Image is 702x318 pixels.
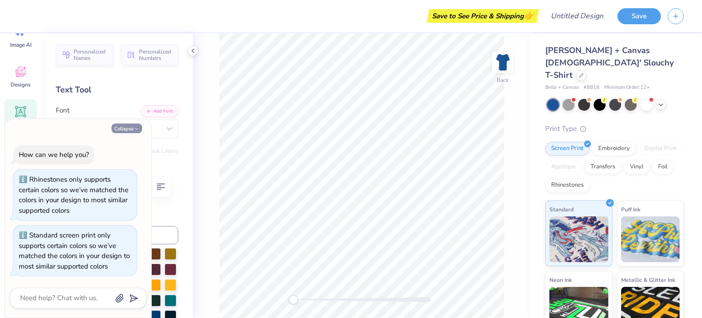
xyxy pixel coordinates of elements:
[524,10,534,21] span: 👉
[141,105,178,117] button: Add Font
[19,231,130,271] div: Standard screen print only supports certain colors so we’ve matched the colors in your design to ...
[497,76,509,84] div: Back
[549,205,574,214] span: Standard
[543,7,611,25] input: Untitled Design
[121,44,178,65] button: Personalized Numbers
[652,160,674,174] div: Foil
[624,160,649,174] div: Vinyl
[56,84,178,96] div: Text Tool
[584,84,600,92] span: # 8816
[585,160,621,174] div: Transfers
[56,105,69,116] label: Font
[19,150,89,159] div: How can we help you?
[545,178,590,192] div: Rhinestones
[621,275,675,285] span: Metallic & Glitter Ink
[494,53,512,71] img: Back
[19,175,128,215] div: Rhinestones only supports certain colors so we’ve matched the colors in your design to most simil...
[545,160,582,174] div: Applique
[545,45,674,81] span: [PERSON_NAME] + Canvas [DEMOGRAPHIC_DATA]' Slouchy T-Shirt
[549,216,608,262] img: Standard
[638,142,683,156] div: Digital Print
[112,124,142,133] button: Collapse
[545,124,684,134] div: Print Type
[604,84,650,92] span: Minimum Order: 12 +
[139,49,173,61] span: Personalized Numbers
[56,44,113,65] button: Personalized Names
[592,142,636,156] div: Embroidery
[545,142,590,156] div: Screen Print
[621,205,640,214] span: Puff Ink
[289,295,298,304] div: Accessibility label
[11,81,31,88] span: Designs
[545,84,579,92] span: Bella + Canvas
[10,41,32,49] span: Image AI
[621,216,680,262] img: Puff Ink
[549,275,572,285] span: Neon Ink
[617,8,661,24] button: Save
[429,9,537,23] div: Save to See Price & Shipping
[74,49,107,61] span: Personalized Names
